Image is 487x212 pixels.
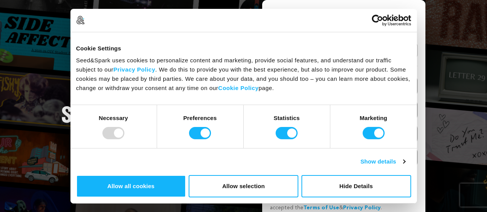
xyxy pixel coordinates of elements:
a: Terms of Use [303,205,339,210]
img: Seed&Spark Logo [62,106,172,123]
strong: Necessary [99,115,128,121]
strong: Marketing [360,115,387,121]
button: Hide Details [301,175,411,197]
a: Privacy Policy [114,66,156,73]
div: Seed&Spark uses cookies to personalize content and marketing, provide social features, and unders... [76,56,411,93]
button: Allow all cookies [76,175,186,197]
button: Allow selection [189,175,298,197]
strong: Statistics [274,115,300,121]
a: Privacy Policy [343,205,381,210]
a: Usercentrics Cookiebot - opens in a new window [344,14,411,26]
a: Show details [360,157,405,166]
strong: Preferences [183,115,217,121]
a: Seed&Spark Homepage [62,106,172,139]
a: Cookie Policy [218,85,259,91]
div: Cookie Settings [76,43,411,53]
img: logo [76,16,85,24]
